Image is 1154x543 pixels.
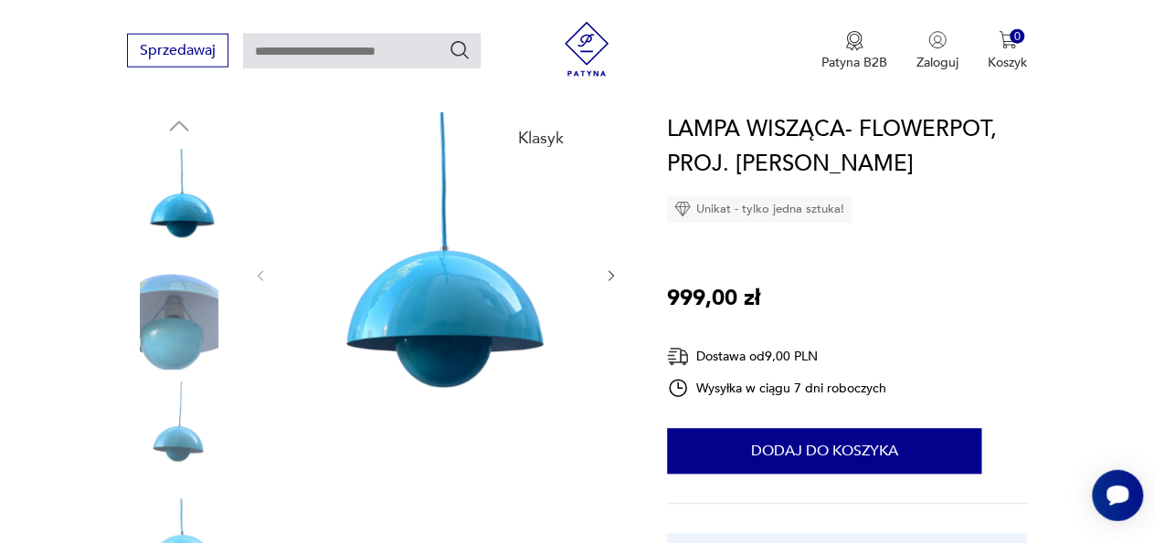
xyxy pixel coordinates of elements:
button: Sprzedawaj [127,34,228,68]
p: 999,00 zł [667,281,760,316]
img: Zdjęcie produktu LAMPA WISZĄCA- FLOWERPOT, PROJ. VERNER PANTON [286,112,585,435]
div: 0 [1010,29,1025,45]
a: Ikona medaluPatyna B2B [821,31,887,71]
button: Zaloguj [916,31,958,71]
button: Patyna B2B [821,31,887,71]
div: Wysyłka w ciągu 7 dni roboczych [667,377,886,399]
img: Zdjęcie produktu LAMPA WISZĄCA- FLOWERPOT, PROJ. VERNER PANTON [127,381,231,486]
div: Dostawa od 9,00 PLN [667,345,886,368]
button: 0Koszyk [988,31,1027,71]
img: Ikona diamentu [674,201,691,217]
button: Dodaj do koszyka [667,428,981,474]
img: Ikona dostawy [667,345,689,368]
div: Klasyk [507,120,575,158]
a: Sprzedawaj [127,46,228,58]
p: Koszyk [988,54,1027,71]
img: Zdjęcie produktu LAMPA WISZĄCA- FLOWERPOT, PROJ. VERNER PANTON [127,266,231,370]
img: Zdjęcie produktu LAMPA WISZĄCA- FLOWERPOT, PROJ. VERNER PANTON [127,149,231,253]
h1: LAMPA WISZĄCA- FLOWERPOT, PROJ. [PERSON_NAME] [667,112,1027,182]
p: Patyna B2B [821,54,887,71]
img: Ikonka użytkownika [928,31,947,49]
div: Unikat - tylko jedna sztuka! [667,195,852,223]
p: Zaloguj [916,54,958,71]
img: Patyna - sklep z meblami i dekoracjami vintage [559,22,614,77]
img: Ikona koszyka [999,31,1017,49]
iframe: Smartsupp widget button [1092,470,1143,521]
button: Szukaj [449,39,471,61]
img: Ikona medalu [845,31,863,51]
